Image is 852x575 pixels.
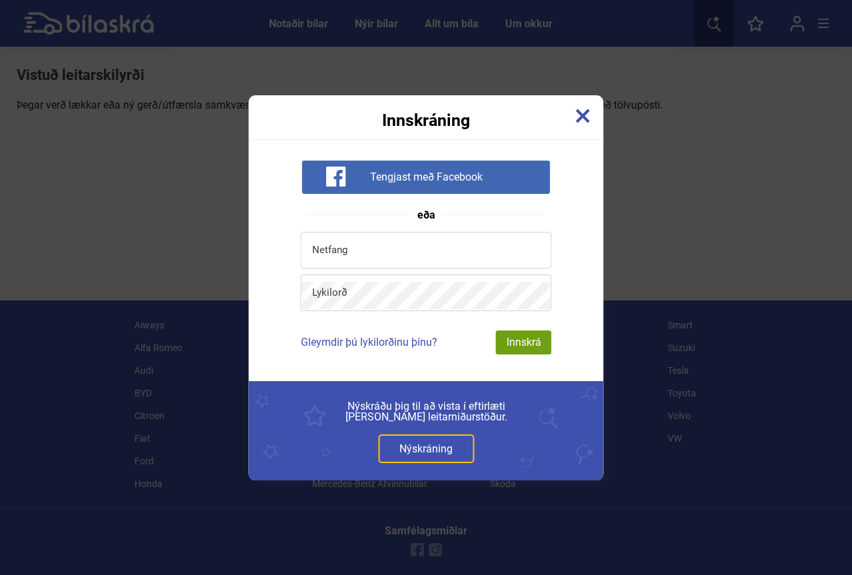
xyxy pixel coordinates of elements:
span: eða [411,210,442,221]
a: Gleymdir þú lykilorðinu þínu? [301,336,437,348]
div: Innskráning [249,95,604,129]
span: Nýskráðu þig til að vista í eftirlæti [PERSON_NAME] leitarniðurstöður. [279,401,574,422]
img: close-x.svg [576,109,590,123]
span: Tengjast með Facebook [370,171,483,184]
a: Tengjast með Facebook [302,170,550,183]
img: facebook-white-icon.svg [325,167,345,187]
a: Nýskráning [378,434,474,463]
div: Innskrá [496,330,552,354]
